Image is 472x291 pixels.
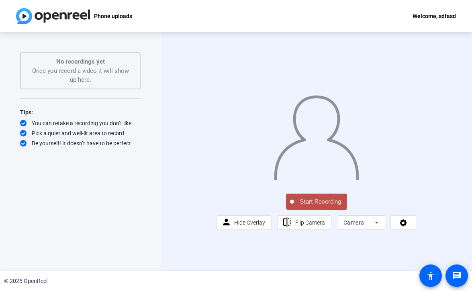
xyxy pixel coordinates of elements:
[94,11,132,21] p: Phone uploads
[452,271,462,281] mat-icon: message
[426,271,435,281] mat-icon: accessibility
[29,57,132,85] div: Once you record a video it will show up here.
[20,107,141,117] div: Tips:
[20,139,141,147] div: Be yourself! It doesn’t have to be perfect
[273,90,360,180] img: overlay
[221,217,231,227] mat-icon: person
[4,277,47,285] div: © 2025 OpenReel
[343,219,364,226] span: Camera
[286,194,347,210] button: Start Recording
[295,219,325,226] span: Flip Camera
[413,11,456,21] div: Welcome, sdfasd
[282,217,292,227] mat-icon: flip
[29,57,132,66] p: No recordings yet
[16,8,90,24] img: OpenReel logo
[294,197,347,206] span: Start Recording
[20,119,141,127] div: You can retake a recording you don’t like
[277,215,331,230] button: Flip Camera
[234,219,265,226] span: Hide Overlay
[20,129,141,137] div: Pick a quiet and well-lit area to record
[217,215,272,230] button: Hide Overlay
